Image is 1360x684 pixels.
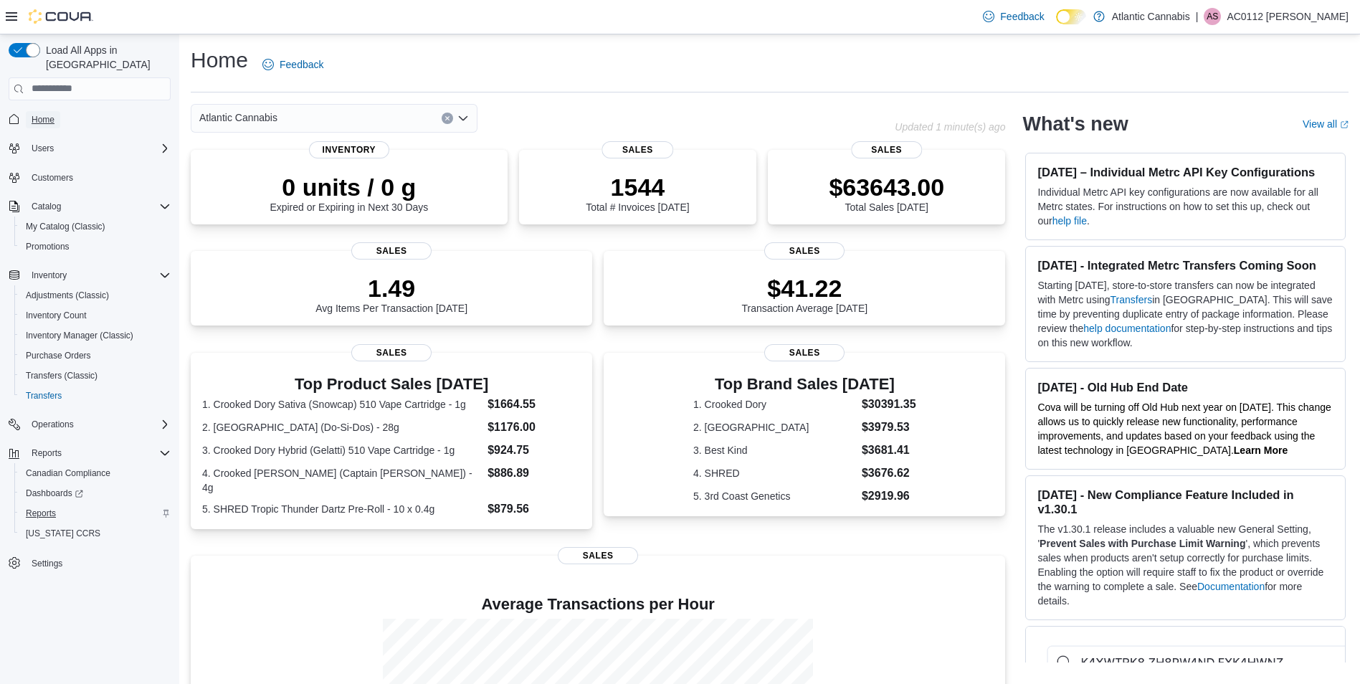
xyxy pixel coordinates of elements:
dd: $2919.96 [862,488,916,505]
h3: [DATE] - Old Hub End Date [1037,380,1333,394]
strong: Prevent Sales with Purchase Limit Warning [1040,538,1245,549]
span: Inventory [309,141,389,158]
a: Promotions [20,238,75,255]
div: Total # Invoices [DATE] [586,173,689,213]
button: Inventory [3,265,176,285]
span: Settings [26,554,171,571]
h3: [DATE] - Integrated Metrc Transfers Coming Soon [1037,258,1333,272]
span: Feedback [1000,9,1044,24]
a: help documentation [1083,323,1171,334]
button: [US_STATE] CCRS [14,523,176,543]
dd: $3979.53 [862,419,916,436]
p: AC0112 [PERSON_NAME] [1227,8,1349,25]
dt: 4. SHRED [693,466,856,480]
dt: 2. [GEOGRAPHIC_DATA] (Do-Si-Dos) - 28g [202,420,482,434]
span: Inventory Manager (Classic) [26,330,133,341]
button: Reports [26,445,67,462]
button: Catalog [3,196,176,217]
span: Reports [32,447,62,459]
p: The v1.30.1 release includes a valuable new General Setting, ' ', which prevents sales when produ... [1037,522,1333,608]
p: Updated 1 minute(s) ago [895,121,1005,133]
button: Users [3,138,176,158]
dt: 2. [GEOGRAPHIC_DATA] [693,420,856,434]
span: Dashboards [26,488,83,499]
button: Inventory [26,267,72,284]
div: AC0112 Stuckless Christy [1204,8,1221,25]
div: Total Sales [DATE] [829,173,944,213]
span: Transfers [26,390,62,402]
button: Inventory Count [14,305,176,326]
dt: 5. SHRED Tropic Thunder Dartz Pre-Roll - 10 x 0.4g [202,502,482,516]
button: Open list of options [457,113,469,124]
h3: Top Product Sales [DATE] [202,376,581,393]
a: Learn More [1234,445,1288,456]
span: [US_STATE] CCRS [26,528,100,539]
div: Transaction Average [DATE] [742,274,868,314]
span: Customers [32,172,73,184]
span: Sales [602,141,673,158]
span: Home [26,110,171,128]
dd: $924.75 [488,442,581,459]
dd: $886.89 [488,465,581,482]
button: Transfers (Classic) [14,366,176,386]
a: Transfers [20,387,67,404]
span: Operations [32,419,74,430]
a: Purchase Orders [20,347,97,364]
span: Cova will be turning off Old Hub next year on [DATE]. This change allows us to quickly release ne... [1037,402,1331,456]
span: Catalog [26,198,171,215]
a: Feedback [257,50,329,79]
dd: $3676.62 [862,465,916,482]
a: View allExternal link [1303,118,1349,130]
span: Users [26,140,171,157]
h3: Top Brand Sales [DATE] [693,376,916,393]
span: Transfers (Classic) [26,370,98,381]
a: Home [26,111,60,128]
div: Avg Items Per Transaction [DATE] [315,274,467,314]
p: 1.49 [315,274,467,303]
span: AS [1207,8,1218,25]
span: Reports [20,505,171,522]
span: My Catalog (Classic) [26,221,105,232]
span: Transfers [20,387,171,404]
button: Operations [26,416,80,433]
span: Inventory Count [26,310,87,321]
span: Canadian Compliance [26,467,110,479]
a: Dashboards [14,483,176,503]
p: Atlantic Cannabis [1112,8,1190,25]
button: Adjustments (Classic) [14,285,176,305]
button: Customers [3,167,176,188]
img: Cova [29,9,93,24]
dd: $879.56 [488,500,581,518]
button: Canadian Compliance [14,463,176,483]
button: Transfers [14,386,176,406]
button: Operations [3,414,176,434]
span: Settings [32,558,62,569]
span: Users [32,143,54,154]
p: 1544 [586,173,689,201]
span: Atlantic Cannabis [199,109,277,126]
a: Transfers [1111,294,1153,305]
dt: 1. Crooked Dory [693,397,856,412]
button: Clear input [442,113,453,124]
span: Purchase Orders [20,347,171,364]
dd: $30391.35 [862,396,916,413]
span: Reports [26,508,56,519]
button: Promotions [14,237,176,257]
a: [US_STATE] CCRS [20,525,106,542]
button: Home [3,109,176,130]
dt: 3. Best Kind [693,443,856,457]
span: Washington CCRS [20,525,171,542]
h2: What's new [1022,113,1128,136]
dt: 3. Crooked Dory Hybrid (Gelatti) 510 Vape Cartridge - 1g [202,443,482,457]
button: Inventory Manager (Classic) [14,326,176,346]
span: Sales [764,344,845,361]
span: Canadian Compliance [20,465,171,482]
span: Inventory [32,270,67,281]
span: Dashboards [20,485,171,502]
a: Adjustments (Classic) [20,287,115,304]
span: Sales [764,242,845,260]
p: $63643.00 [829,173,944,201]
span: Reports [26,445,171,462]
button: Reports [14,503,176,523]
